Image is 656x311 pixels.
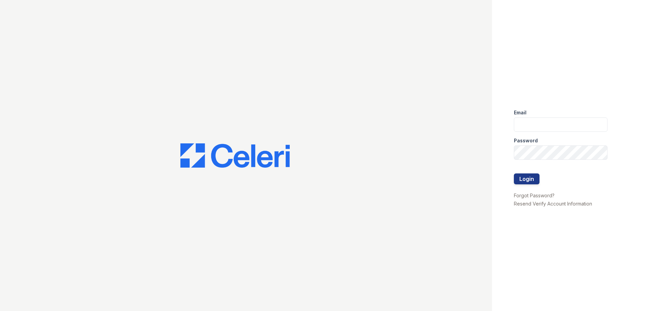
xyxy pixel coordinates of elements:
[514,173,539,184] button: Login
[180,143,290,168] img: CE_Logo_Blue-a8612792a0a2168367f1c8372b55b34899dd931a85d93a1a3d3e32e68fde9ad4.png
[514,193,555,198] a: Forgot Password?
[514,109,527,116] label: Email
[514,137,538,144] label: Password
[514,201,592,207] a: Resend Verify Account Information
